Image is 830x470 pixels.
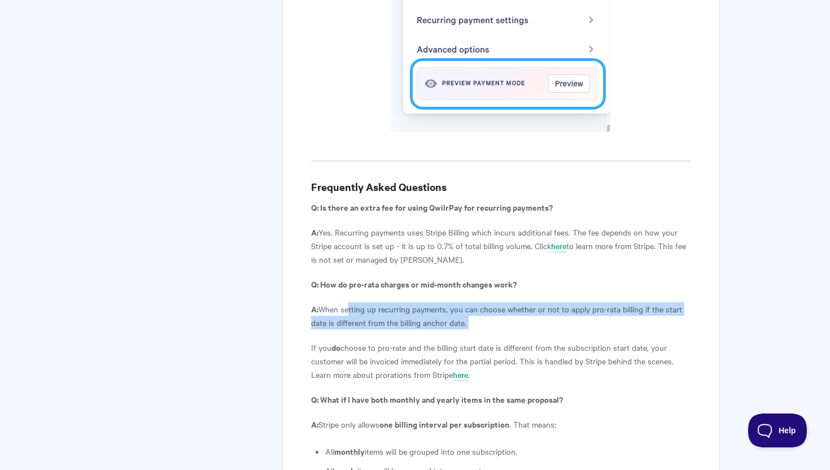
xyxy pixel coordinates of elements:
[325,445,691,458] li: All items will be grouped into one subscription.
[748,414,807,447] iframe: Toggle Customer Support
[311,226,318,238] b: A:
[311,302,691,329] p: When setting up recurring payments, you can choose whether or not to apply pro-rata billing if th...
[311,278,517,290] strong: Q: How do pro-rata charges or mid-month changes work?
[311,341,691,381] p: If you choose to pro-rate and the billing start date is different from the subscription start dat...
[311,179,691,195] h3: Frequently Asked Questions
[311,417,691,431] p: Stripe only allows . That means:
[311,418,318,430] b: A:
[331,341,340,353] strong: do
[311,201,553,213] strong: Q: Is there an extra fee for using QwilrPay for recurring payments?
[311,393,563,405] strong: Q: What if I have both monthly and yearly items in the same proposal?
[311,303,318,315] b: A:
[334,445,365,457] strong: monthly
[551,240,566,253] a: here
[379,418,509,430] strong: one billing interval per subscription
[311,225,691,266] p: Yes. Recurring payments uses Stripe Billing which incurs additional fees. The fee depends on how ...
[453,369,468,381] a: here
